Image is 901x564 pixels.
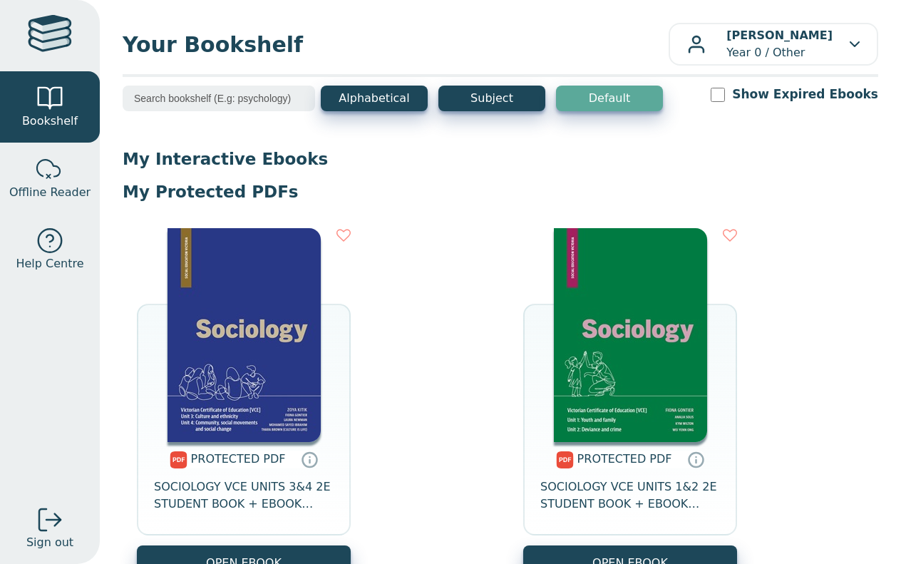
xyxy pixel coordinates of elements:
[123,181,878,202] p: My Protected PDFs
[726,29,833,42] b: [PERSON_NAME]
[123,29,669,61] span: Your Bookshelf
[154,478,334,513] span: SOCIOLOGY VCE UNITS 3&4 2E STUDENT BOOK + EBOOK (BUNDLE)
[123,148,878,170] p: My Interactive Ebooks
[22,113,78,130] span: Bookshelf
[687,451,704,468] a: Protected PDFs cannot be printed, copied or shared. They can be accessed online through Education...
[438,86,545,111] button: Subject
[321,86,428,111] button: Alphabetical
[732,86,878,103] label: Show Expired Ebooks
[726,27,833,61] p: Year 0 / Other
[301,451,318,468] a: Protected PDFs cannot be printed, copied or shared. They can be accessed online through Education...
[26,534,73,551] span: Sign out
[16,255,83,272] span: Help Centre
[191,452,286,466] span: PROTECTED PDF
[168,228,321,442] img: 5bda90e2-9632-4ad1-b11a-e3040a626439.jpg
[170,451,187,468] img: pdf.svg
[556,451,574,468] img: pdf.svg
[577,452,672,466] span: PROTECTED PDF
[556,86,663,111] button: Default
[669,23,878,66] button: [PERSON_NAME]Year 0 / Other
[123,86,315,111] input: Search bookshelf (E.g: psychology)
[540,478,720,513] span: SOCIOLOGY VCE UNITS 1&2 2E STUDENT BOOK + EBOOK (BUNDLE)
[9,184,91,201] span: Offline Reader
[554,228,707,442] img: ce318479-d3e9-4a32-a24a-0d1f8db2ee86.jpg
